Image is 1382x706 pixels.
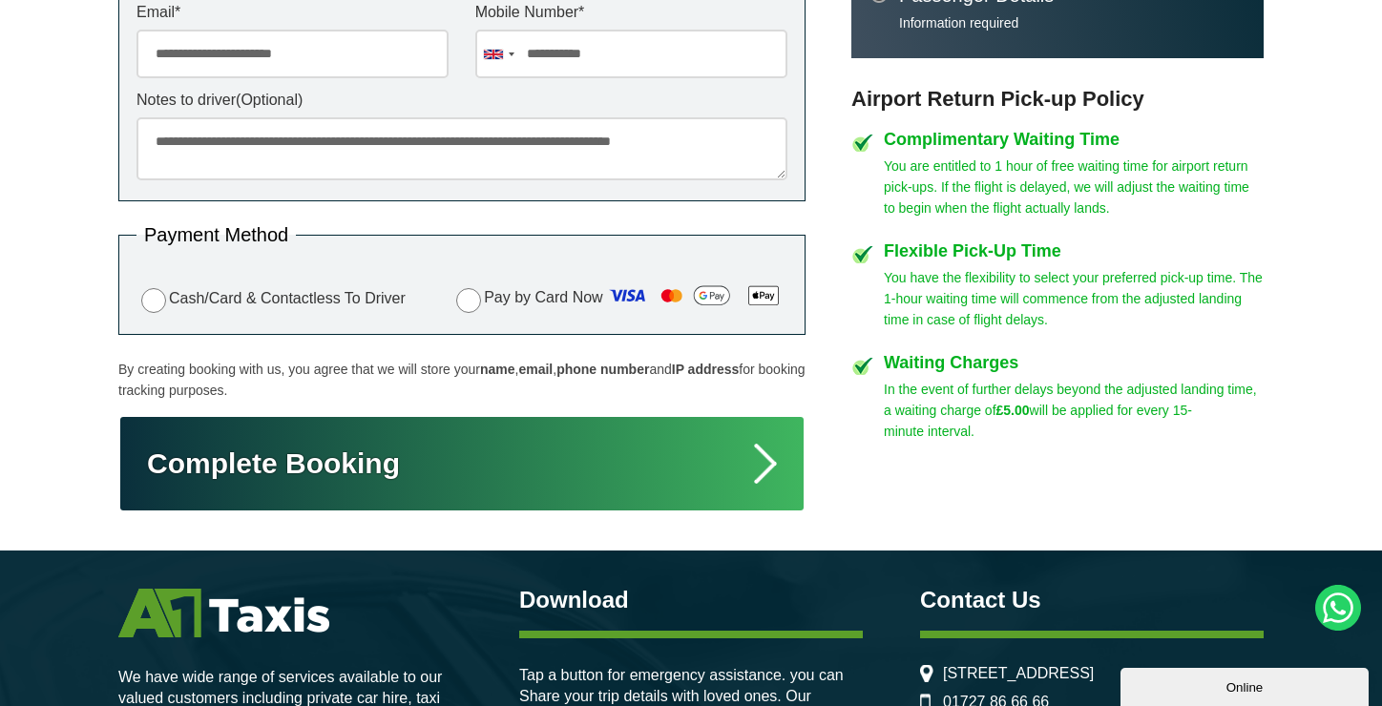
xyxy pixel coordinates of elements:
[672,362,740,377] strong: IP address
[518,362,553,377] strong: email
[456,288,481,313] input: Pay by Card Now
[920,665,1264,682] li: [STREET_ADDRESS]
[884,379,1264,442] p: In the event of further delays beyond the adjusted landing time, a waiting charge of will be appl...
[480,362,515,377] strong: name
[996,403,1030,418] strong: £5.00
[884,156,1264,218] p: You are entitled to 1 hour of free waiting time for airport return pick-ups. If the flight is del...
[920,589,1264,612] h3: Contact Us
[851,87,1264,112] h3: Airport Return Pick-up Policy
[1120,664,1372,706] iframe: chat widget
[884,131,1264,148] h4: Complimentary Waiting Time
[556,362,649,377] strong: phone number
[136,225,296,244] legend: Payment Method
[236,92,303,108] span: (Optional)
[884,354,1264,371] h4: Waiting Charges
[118,415,806,512] button: Complete Booking
[476,31,520,77] div: United Kingdom: +44
[519,589,863,612] h3: Download
[136,93,787,108] label: Notes to driver
[451,280,787,317] label: Pay by Card Now
[136,285,406,313] label: Cash/Card & Contactless To Driver
[884,267,1264,330] p: You have the flexibility to select your preferred pick-up time. The 1-hour waiting time will comm...
[475,5,787,20] label: Mobile Number
[118,589,329,637] img: A1 Taxis St Albans
[884,242,1264,260] h4: Flexible Pick-Up Time
[118,359,806,401] p: By creating booking with us, you agree that we will store your , , and for booking tracking purpo...
[899,14,1245,31] p: Information required
[136,5,449,20] label: Email
[141,288,166,313] input: Cash/Card & Contactless To Driver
